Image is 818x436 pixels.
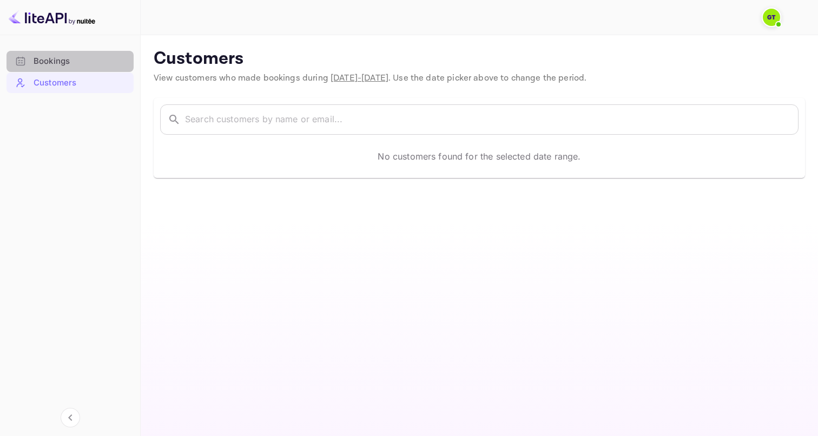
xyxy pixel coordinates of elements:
[378,150,580,163] p: No customers found for the selected date range.
[34,77,128,89] div: Customers
[154,48,805,70] p: Customers
[185,104,799,135] input: Search customers by name or email...
[331,72,388,84] span: [DATE] - [DATE]
[763,9,780,26] img: George Thomas
[6,72,134,93] a: Customers
[154,72,586,84] span: View customers who made bookings during . Use the date picker above to change the period.
[6,51,134,71] a: Bookings
[6,72,134,94] div: Customers
[61,408,80,427] button: Collapse navigation
[9,9,95,26] img: LiteAPI logo
[6,51,134,72] div: Bookings
[34,55,128,68] div: Bookings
